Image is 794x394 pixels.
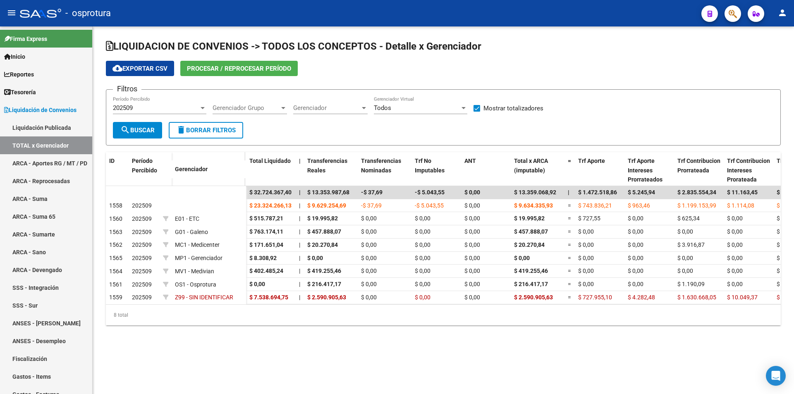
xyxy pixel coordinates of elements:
span: 1564 [109,268,122,275]
span: $ 3.916,87 [677,241,705,248]
span: -$ 5.043,55 [415,202,444,209]
span: $ 0,00 [464,215,480,222]
datatable-header-cell: ID [106,152,129,187]
span: Borrar Filtros [176,127,236,134]
span: = [568,255,571,261]
span: Trf Contribucion Prorrateada [677,158,720,174]
span: $ 963,46 [628,202,650,209]
datatable-header-cell: Trf Contribucion Intereses Prorateada [724,152,773,189]
span: Trf Contribucion Intereses Prorateada [727,158,770,183]
span: $ 0,00 [464,294,480,301]
span: Trf Aporte [578,158,605,164]
span: = [568,241,571,248]
span: $ 7.538.694,75 [249,294,288,301]
span: $ 0,00 [777,255,792,261]
span: $ 216.417,17 [514,281,548,287]
span: 1563 [109,229,122,235]
span: $ 0,00 [361,241,377,248]
span: $ 0,00 [578,228,594,235]
datatable-header-cell: Total x ARCA (imputable) [511,152,564,189]
span: $ 20.270,84 [307,241,338,248]
span: Buscar [120,127,155,134]
span: $ 419.255,46 [514,267,548,274]
span: | [299,158,301,164]
span: $ 457.888,07 [307,228,341,235]
span: OS1 - Osprotura [175,281,216,288]
span: -$ 37,69 [361,202,382,209]
span: $ 1.114,08 [727,202,754,209]
span: G01 - Galeno [175,229,208,235]
h3: Filtros [113,83,141,95]
span: 1558 [109,202,122,209]
span: Total x ARCA (imputable) [514,158,548,174]
span: $ 0,00 [415,281,430,287]
span: | [299,267,300,274]
span: $ 0,00 [727,228,743,235]
span: $ 2.590.905,63 [307,294,346,301]
datatable-header-cell: Gerenciador [172,160,246,178]
span: $ 0,00 [727,255,743,261]
datatable-header-cell: Transferencias Nominadas [358,152,411,189]
span: $ 0,00 [415,228,430,235]
button: Buscar [113,122,162,138]
span: 202509 [132,268,152,275]
span: MC1 - Medicenter [175,241,220,248]
span: Procesar / Reprocesar período [187,65,291,72]
span: $ 0,00 [361,294,377,301]
span: $ 2.835.554,34 [677,189,716,196]
span: $ 11.163,45 [727,189,758,196]
span: $ 0,00 [578,281,594,287]
span: $ 23.324.266,13 [249,202,292,209]
mat-icon: search [120,125,130,135]
button: Procesar / Reprocesar período [180,61,298,76]
span: -$ 37,69 [361,189,383,196]
span: $ 0,00 [628,267,643,274]
span: = [568,202,571,209]
span: = [568,267,571,274]
span: $ 13.353.987,68 [307,189,349,196]
span: 1560 [109,215,122,222]
span: 1565 [109,255,122,261]
span: Gerenciador [175,166,208,172]
datatable-header-cell: = [564,152,575,189]
mat-icon: person [777,8,787,18]
span: Trf Aporte Intereses Prorrateados [628,158,662,183]
span: $ 0,00 [628,241,643,248]
span: $ 0,00 [361,267,377,274]
span: 202509 [132,202,152,209]
span: 1562 [109,241,122,248]
span: Inicio [4,52,25,61]
span: 1559 [109,294,122,301]
span: $ 1.630.668,05 [677,294,716,301]
span: $ 0,00 [415,215,430,222]
span: | [568,189,569,196]
span: $ 1.190,09 [677,281,705,287]
span: 202509 [132,229,152,235]
datatable-header-cell: Total Liquidado [246,152,296,189]
span: $ 0,00 [464,281,480,287]
span: Transferencias Nominadas [361,158,401,174]
span: $ 727,55 [578,215,600,222]
span: Período Percibido [132,158,157,174]
span: | [299,281,300,287]
span: $ 0,00 [415,255,430,261]
span: $ 13.359.068,92 [514,189,556,196]
span: $ 0,00 [578,267,594,274]
mat-icon: delete [176,125,186,135]
datatable-header-cell: Trf Contribucion Prorrateada [674,152,724,189]
span: = [568,158,571,164]
span: $ 515.787,21 [249,215,283,222]
span: $ 9.629.254,69 [307,202,346,209]
span: $ 1.472.518,86 [578,189,617,196]
span: $ 0,00 [727,267,743,274]
datatable-header-cell: Trf Aporte [575,152,624,189]
span: $ 0,00 [578,255,594,261]
span: $ 8.308,92 [249,255,277,261]
span: Gerenciador [293,104,360,112]
span: | [299,294,300,301]
span: = [568,228,571,235]
span: 202509 [132,281,152,288]
mat-icon: cloud_download [112,63,122,73]
span: $ 2.590.905,63 [514,294,553,301]
span: ID [109,158,115,164]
